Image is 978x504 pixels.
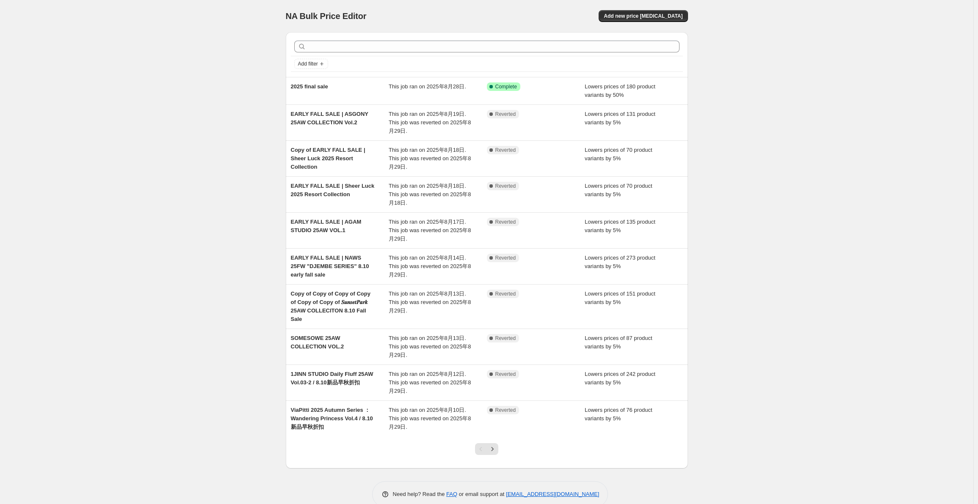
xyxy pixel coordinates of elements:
[599,10,688,22] button: Add new price [MEDICAL_DATA]
[457,491,506,497] span: or email support at
[495,83,517,90] span: Complete
[604,13,682,19] span: Add new price [MEDICAL_DATA]
[495,290,516,297] span: Reverted
[446,491,457,497] a: FAQ
[389,335,471,358] span: This job ran on 2025年8月13日. This job was reverted on 2025年8月29日.
[389,290,471,314] span: This job ran on 2025年8月13日. This job was reverted on 2025年8月29日.
[291,219,362,233] span: EARLY FALL SALE | AGAM STUDIO 25AW VOL.1
[495,371,516,378] span: Reverted
[389,371,471,394] span: This job ran on 2025年8月12日. This job was reverted on 2025年8月29日.
[389,111,471,134] span: This job ran on 2025年8月19日. This job was reverted on 2025年8月29日.
[585,371,655,386] span: Lowers prices of 242 product variants by 5%
[294,59,328,69] button: Add filter
[389,83,466,90] span: This job ran on 2025年8月28日.
[585,335,652,350] span: Lowers prices of 87 product variants by 5%
[291,147,365,170] span: Copy of EARLY FALL SALE | Sheer Luck 2025 Resort Collection
[393,491,447,497] span: Need help? Read the
[389,255,471,278] span: This job ran on 2025年8月14日. This job was reverted on 2025年8月29日.
[291,183,375,197] span: EARLY FALL SALE | Sheer Luck 2025 Resort Collection
[291,111,368,126] span: EARLY FALL SALE | ASGONY 25AW COLLECTION Vol.2
[475,443,498,455] nav: Pagination
[389,147,471,170] span: This job ran on 2025年8月18日. This job was reverted on 2025年8月29日.
[291,371,373,386] span: 1JINN STUDIO Daily Fluff 25AW Vol.03-2 / 8.10新品早秋折扣
[585,407,652,422] span: Lowers prices of 76 product variants by 5%
[585,83,655,98] span: Lowers prices of 180 product variants by 50%
[291,83,328,90] span: 2025 final sale
[585,111,655,126] span: Lowers prices of 131 product variants by 5%
[585,290,655,305] span: Lowers prices of 151 product variants by 5%
[585,147,652,162] span: Lowers prices of 70 product variants by 5%
[495,219,516,225] span: Reverted
[291,335,344,350] span: SOMESOWE 25AW COLLECTION VOL.2
[486,443,498,455] button: Next
[585,219,655,233] span: Lowers prices of 135 product variants by 5%
[495,147,516,153] span: Reverted
[495,111,516,118] span: Reverted
[389,219,471,242] span: This job ran on 2025年8月17日. This job was reverted on 2025年8月29日.
[291,290,370,322] span: Copy of Copy of Copy of Copy of Copy of Copy of 𝑺𝒖𝒏𝒔𝒆𝒕𝑷𝒂𝒓𝒌 25AW COLLECITON 8.10 Fall Sale
[506,491,599,497] a: [EMAIL_ADDRESS][DOMAIN_NAME]
[291,255,369,278] span: EARLY FALL SALE | NAWS 25FW "DJEMBE SERIES" 8.10 early fall sale
[389,183,471,206] span: This job ran on 2025年8月18日. This job was reverted on 2025年8月18日.
[495,183,516,189] span: Reverted
[495,335,516,342] span: Reverted
[585,183,652,197] span: Lowers prices of 70 product variants by 5%
[291,407,373,430] span: ViaPitti 2025 Autumn Series ：Wandering Princess Vol.4 / 8.10新品早秋折扣
[389,407,471,430] span: This job ran on 2025年8月10日. This job was reverted on 2025年8月29日.
[298,60,318,67] span: Add filter
[286,11,367,21] span: NA Bulk Price Editor
[495,407,516,414] span: Reverted
[585,255,655,269] span: Lowers prices of 273 product variants by 5%
[495,255,516,261] span: Reverted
